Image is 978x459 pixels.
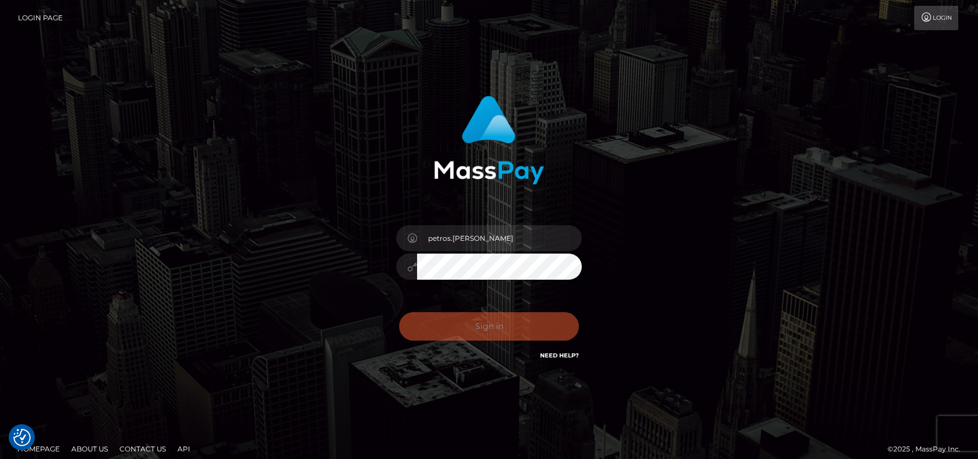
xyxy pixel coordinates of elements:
[888,443,969,456] div: © 2025 , MassPay Inc.
[13,429,31,446] img: Revisit consent button
[115,440,171,458] a: Contact Us
[417,225,582,251] input: Username...
[13,429,31,446] button: Consent Preferences
[67,440,113,458] a: About Us
[173,440,195,458] a: API
[914,6,958,30] a: Login
[13,440,64,458] a: Homepage
[18,6,63,30] a: Login Page
[434,96,544,185] img: MassPay Login
[540,352,579,359] a: Need Help?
